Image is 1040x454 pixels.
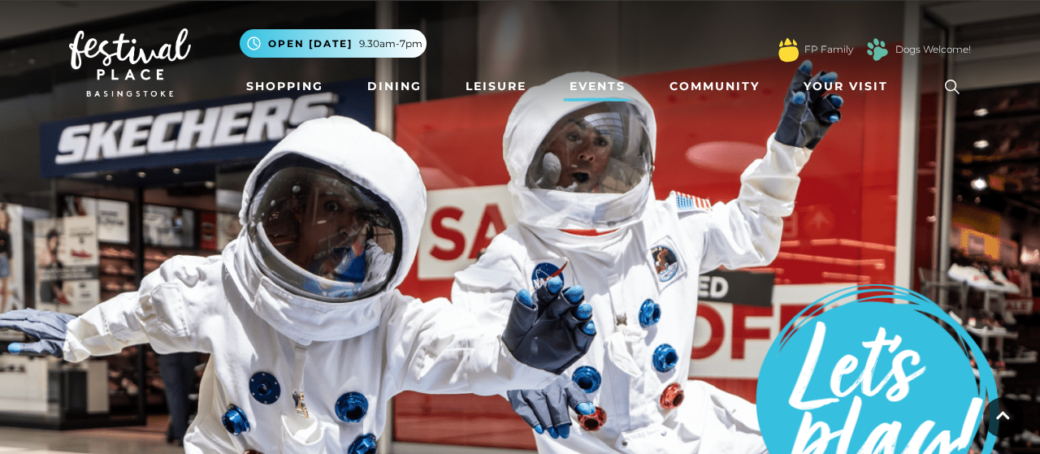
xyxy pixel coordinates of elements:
[804,78,888,95] span: Your Visit
[895,42,971,57] a: Dogs Welcome!
[804,42,853,57] a: FP Family
[459,71,533,102] a: Leisure
[359,37,422,51] span: 9.30am-7pm
[563,71,632,102] a: Events
[69,28,191,97] img: Festival Place Logo
[797,71,903,102] a: Your Visit
[663,71,766,102] a: Community
[240,29,427,58] button: Open [DATE] 9.30am-7pm
[240,71,330,102] a: Shopping
[268,37,353,51] span: Open [DATE]
[361,71,428,102] a: Dining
